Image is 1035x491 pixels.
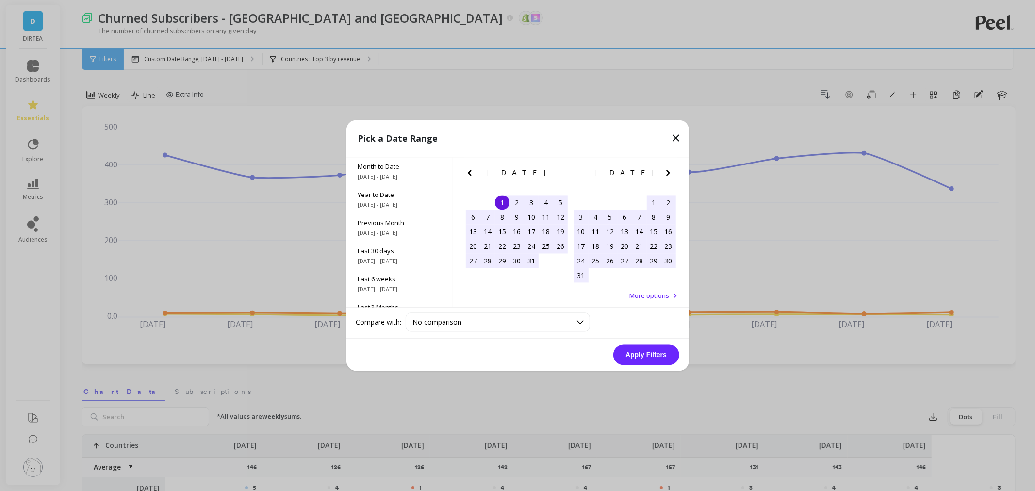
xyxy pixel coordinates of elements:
div: Choose Monday, August 4th, 2025 [589,210,603,225]
span: [DATE] - [DATE] [358,258,441,265]
div: Choose Thursday, July 17th, 2025 [524,225,539,239]
button: Previous Month [464,167,479,183]
label: Compare with: [356,317,402,327]
button: Previous Month [572,167,587,183]
div: Choose Friday, August 1st, 2025 [647,196,661,210]
div: month 2025-08 [574,196,676,283]
div: Choose Tuesday, July 22nd, 2025 [495,239,509,254]
span: No comparison [413,318,462,327]
div: Choose Friday, July 25th, 2025 [539,239,553,254]
span: Last 6 weeks [358,275,441,284]
div: Choose Friday, August 29th, 2025 [647,254,661,268]
div: Choose Tuesday, August 19th, 2025 [603,239,618,254]
div: Choose Wednesday, August 13th, 2025 [618,225,632,239]
button: Next Month [662,167,678,183]
button: Apply Filters [613,345,679,365]
div: Choose Friday, August 15th, 2025 [647,225,661,239]
span: More options [630,292,670,300]
div: Choose Friday, July 4th, 2025 [539,196,553,210]
div: Choose Tuesday, July 8th, 2025 [495,210,509,225]
div: Choose Wednesday, July 2nd, 2025 [509,196,524,210]
div: Choose Sunday, August 31st, 2025 [574,268,589,283]
div: Choose Saturday, July 12th, 2025 [553,210,568,225]
div: Choose Monday, August 11th, 2025 [589,225,603,239]
div: Choose Tuesday, July 29th, 2025 [495,254,509,268]
div: Choose Saturday, July 5th, 2025 [553,196,568,210]
div: Choose Friday, July 18th, 2025 [539,225,553,239]
span: [DATE] - [DATE] [358,229,441,237]
span: Month to Date [358,163,441,171]
span: [DATE] - [DATE] [358,201,441,209]
p: Pick a Date Range [358,132,438,146]
div: Choose Saturday, July 19th, 2025 [553,225,568,239]
div: Choose Saturday, August 23rd, 2025 [661,239,676,254]
span: [DATE] - [DATE] [358,286,441,294]
div: Choose Wednesday, July 9th, 2025 [509,210,524,225]
button: Next Month [554,167,570,183]
div: Choose Wednesday, August 20th, 2025 [618,239,632,254]
div: Choose Saturday, August 16th, 2025 [661,225,676,239]
div: Choose Monday, July 7th, 2025 [480,210,495,225]
div: Choose Saturday, July 26th, 2025 [553,239,568,254]
div: Choose Sunday, July 13th, 2025 [466,225,480,239]
span: [DATE] - [DATE] [358,173,441,181]
div: Choose Tuesday, August 5th, 2025 [603,210,618,225]
div: Choose Wednesday, July 30th, 2025 [509,254,524,268]
div: Choose Sunday, August 10th, 2025 [574,225,589,239]
span: Year to Date [358,191,441,199]
div: Choose Thursday, July 24th, 2025 [524,239,539,254]
div: Choose Thursday, August 14th, 2025 [632,225,647,239]
div: Choose Friday, August 22nd, 2025 [647,239,661,254]
div: Choose Wednesday, July 23rd, 2025 [509,239,524,254]
div: Choose Friday, August 8th, 2025 [647,210,661,225]
div: Choose Wednesday, August 6th, 2025 [618,210,632,225]
div: Choose Sunday, August 3rd, 2025 [574,210,589,225]
div: Choose Sunday, July 20th, 2025 [466,239,480,254]
div: Choose Thursday, July 3rd, 2025 [524,196,539,210]
div: Choose Thursday, August 7th, 2025 [632,210,647,225]
div: Choose Saturday, August 2nd, 2025 [661,196,676,210]
div: Choose Monday, July 14th, 2025 [480,225,495,239]
span: Last 3 Months [358,303,441,312]
div: month 2025-07 [466,196,568,268]
span: [DATE] [486,169,547,177]
div: Choose Monday, July 21st, 2025 [480,239,495,254]
div: Choose Monday, August 25th, 2025 [589,254,603,268]
div: Choose Saturday, August 30th, 2025 [661,254,676,268]
span: [DATE] [594,169,655,177]
span: Last 30 days [358,247,441,256]
div: Choose Thursday, August 21st, 2025 [632,239,647,254]
div: Choose Thursday, July 10th, 2025 [524,210,539,225]
div: Choose Monday, July 28th, 2025 [480,254,495,268]
div: Choose Sunday, July 27th, 2025 [466,254,480,268]
div: Choose Saturday, August 9th, 2025 [661,210,676,225]
div: Choose Sunday, August 17th, 2025 [574,239,589,254]
div: Choose Sunday, August 24th, 2025 [574,254,589,268]
div: Choose Thursday, July 31st, 2025 [524,254,539,268]
div: Choose Thursday, August 28th, 2025 [632,254,647,268]
div: Choose Friday, July 11th, 2025 [539,210,553,225]
div: Choose Monday, August 18th, 2025 [589,239,603,254]
div: Choose Wednesday, July 16th, 2025 [509,225,524,239]
div: Choose Tuesday, August 12th, 2025 [603,225,618,239]
div: Choose Tuesday, July 15th, 2025 [495,225,509,239]
div: Choose Wednesday, August 27th, 2025 [618,254,632,268]
div: Choose Tuesday, July 1st, 2025 [495,196,509,210]
span: Previous Month [358,219,441,228]
div: Choose Sunday, July 6th, 2025 [466,210,480,225]
div: Choose Tuesday, August 26th, 2025 [603,254,618,268]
